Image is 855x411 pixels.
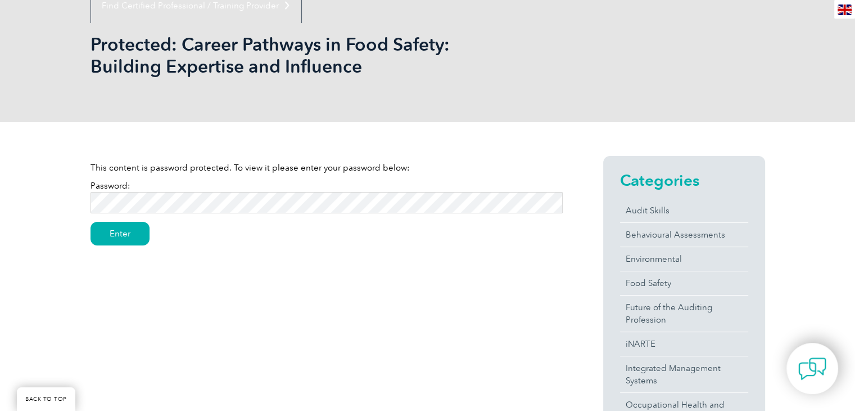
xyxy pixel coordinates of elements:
h2: Categories [620,171,748,189]
a: Environmental [620,247,748,271]
input: Enter [91,222,150,245]
a: Behavioural Assessments [620,223,748,247]
a: Audit Skills [620,199,748,222]
img: contact-chat.png [798,355,826,383]
a: Food Safety [620,271,748,295]
label: Password: [91,181,563,208]
h1: Protected: Career Pathways in Food Safety: Building Expertise and Influence [91,33,522,77]
a: BACK TO TOP [17,387,75,411]
p: This content is password protected. To view it please enter your password below: [91,162,563,174]
a: Future of the Auditing Profession [620,296,748,332]
a: iNARTE [620,332,748,356]
a: Integrated Management Systems [620,356,748,392]
img: en [838,5,852,15]
input: Password: [91,192,563,213]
